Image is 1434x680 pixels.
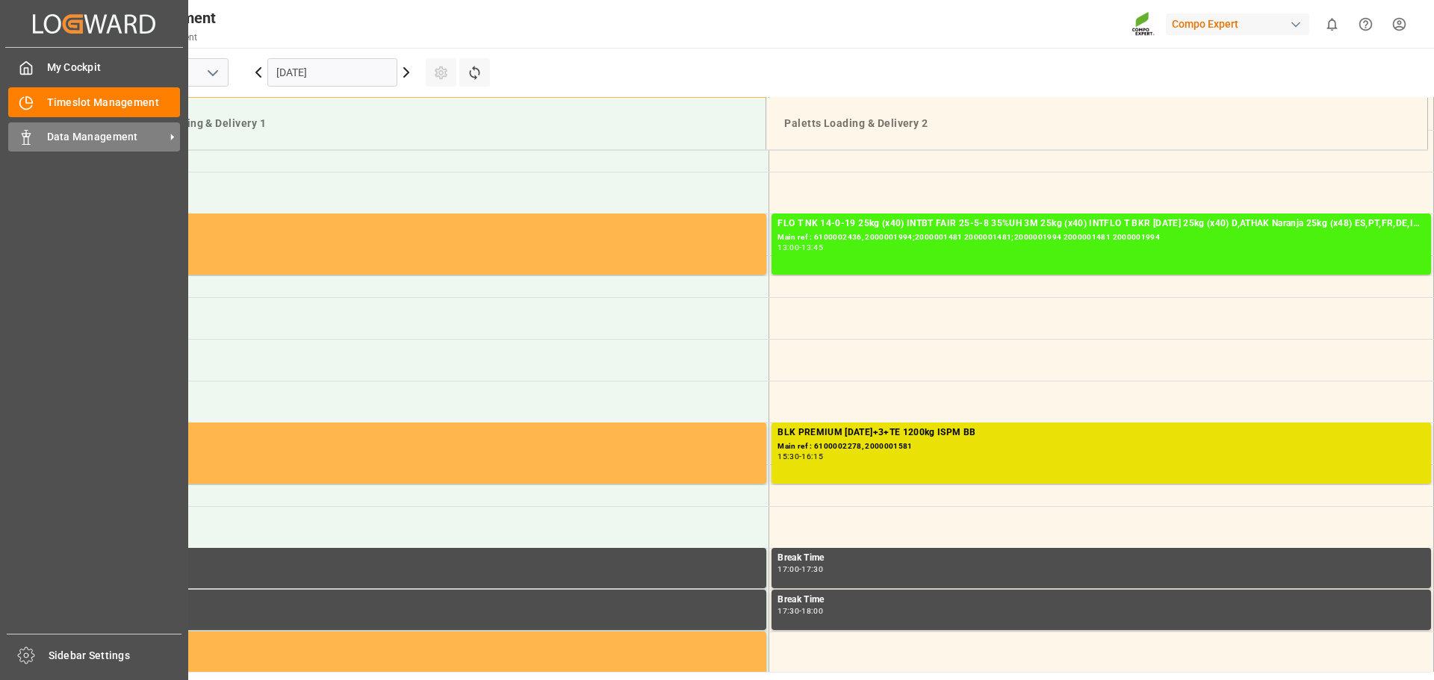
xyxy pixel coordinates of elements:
div: 15:30 [777,453,799,460]
span: My Cockpit [47,60,181,75]
input: DD.MM.YYYY [267,58,397,87]
div: - [799,566,801,573]
div: Main ref : 6100002278, 2000001581 [777,440,1425,453]
div: - [799,608,801,614]
div: 17:30 [777,608,799,614]
div: BLK PREMIUM [DATE]+3+TE 1200kg ISPM BB [777,425,1425,440]
button: open menu [201,61,223,84]
button: Compo Expert [1166,10,1315,38]
div: 17:00 [777,566,799,573]
div: Occupied [113,425,760,440]
div: 16:15 [801,453,823,460]
div: - [799,453,801,460]
div: 13:45 [801,244,823,251]
div: FLO T NK 14-0-19 25kg (x40) INTBT FAIR 25-5-8 35%UH 3M 25kg (x40) INTFLO T BKR [DATE] 25kg (x40) ... [777,216,1425,231]
span: Timeslot Management [47,95,181,110]
div: Main ref : 6100002436, 2000001994;2000001481 2000001481;2000001994 2000001481 2000001994 [777,231,1425,244]
div: Paletts Loading & Delivery 2 [778,110,1415,137]
div: Compo Expert [1166,13,1309,35]
div: Break Time [777,593,1425,608]
div: Paletts Loading & Delivery 1 [117,110,754,137]
div: 13:00 [777,244,799,251]
div: Break Time [113,593,760,608]
a: Timeslot Management [8,87,180,116]
a: My Cockpit [8,53,180,82]
button: Help Center [1349,7,1382,41]
div: 18:00 [801,608,823,614]
div: Occupied [113,634,760,649]
div: - [799,244,801,251]
div: Break Time [113,551,760,566]
span: Data Management [47,129,165,145]
img: Screenshot%202023-09-29%20at%2010.02.21.png_1712312052.png [1132,11,1155,37]
span: Sidebar Settings [49,648,182,664]
div: Occupied [113,216,760,231]
div: 17:30 [801,566,823,573]
button: show 0 new notifications [1315,7,1349,41]
div: Break Time [777,551,1425,566]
